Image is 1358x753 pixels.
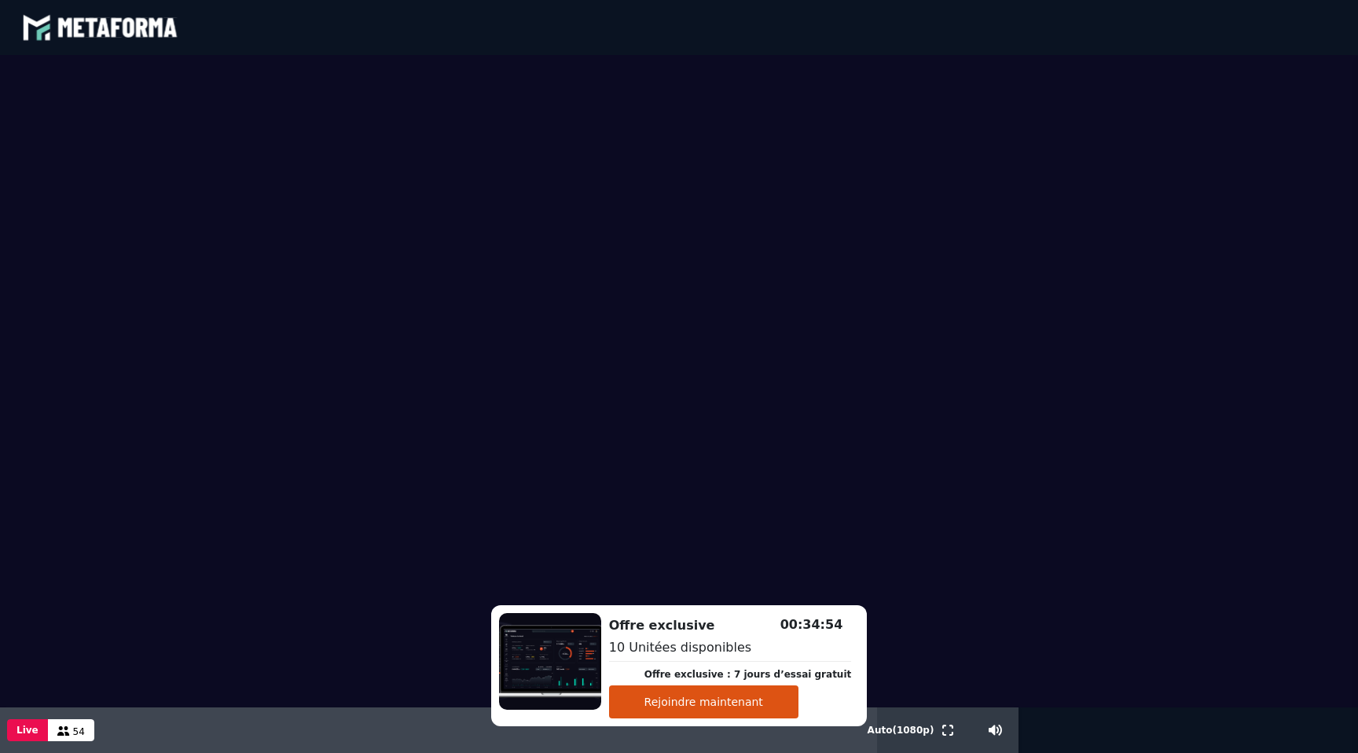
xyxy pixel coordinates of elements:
[780,617,843,632] span: 00:34:54
[73,726,85,737] span: 54
[499,613,601,710] img: 1739179564043-A1P6JPNQHWVVYF2vtlsBksFrceJM3QJX.png
[868,725,934,736] span: Auto ( 1080 p)
[609,640,751,655] span: 10 Unitées disponibles
[609,685,798,718] button: Rejoindre maintenant
[644,667,852,681] p: Offre exclusive : 7 jours d’essai gratuit
[7,719,48,741] button: Live
[609,616,852,635] h2: Offre exclusive
[864,707,938,753] button: Auto(1080p)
